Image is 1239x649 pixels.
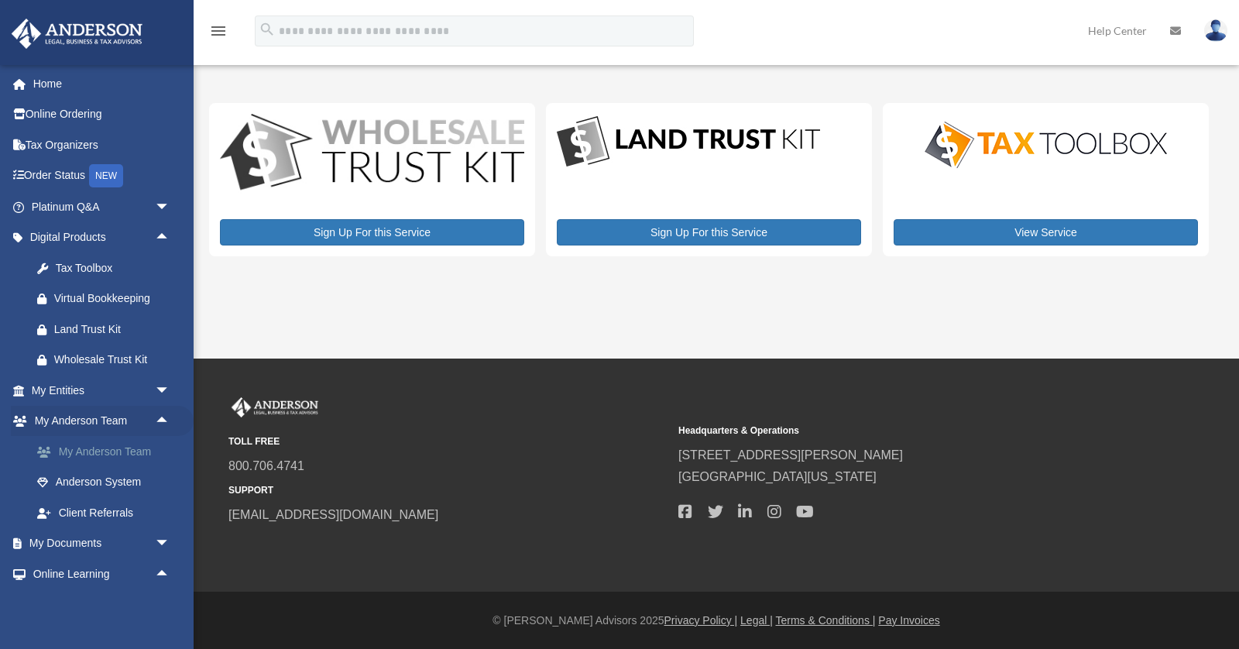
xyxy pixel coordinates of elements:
span: arrow_drop_up [155,558,186,590]
a: Legal | [740,614,773,627]
a: Courses [22,589,194,620]
div: Wholesale Trust Kit [54,350,166,369]
span: arrow_drop_up [155,406,186,438]
a: Wholesale Trust Kit [22,345,186,376]
small: TOLL FREE [228,434,668,450]
a: Land Trust Kit [22,314,186,345]
a: Tax Toolbox [22,252,186,283]
img: Anderson Advisors Platinum Portal [7,19,147,49]
img: User Pic [1204,19,1227,42]
i: search [259,21,276,38]
a: My Entitiesarrow_drop_down [11,375,194,406]
a: My Documentsarrow_drop_down [11,528,194,559]
a: View Service [894,219,1198,246]
img: WS-Trust-Kit-lgo-1.jpg [220,114,524,194]
a: 800.706.4741 [228,459,304,472]
a: Online Learningarrow_drop_up [11,558,194,589]
a: Sign Up For this Service [557,219,861,246]
div: NEW [89,164,123,187]
a: Platinum Q&Aarrow_drop_down [11,191,194,222]
span: arrow_drop_down [155,375,186,407]
a: My Anderson Team [22,436,194,467]
span: arrow_drop_up [155,222,186,254]
span: arrow_drop_down [155,528,186,560]
a: Virtual Bookkeeping [22,283,186,314]
small: Headquarters & Operations [678,423,1117,439]
a: Order StatusNEW [11,160,194,192]
div: Tax Toolbox [54,259,166,278]
a: Terms & Conditions | [776,614,876,627]
a: Digital Productsarrow_drop_up [11,222,186,253]
a: Tax Organizers [11,129,194,160]
i: menu [209,22,228,40]
a: Online Ordering [11,99,194,130]
a: Sign Up For this Service [220,219,524,246]
a: [STREET_ADDRESS][PERSON_NAME] [678,448,903,462]
a: Anderson System [22,467,194,498]
div: © [PERSON_NAME] Advisors 2025 [194,611,1239,630]
div: Land Trust Kit [54,320,166,339]
div: Virtual Bookkeeping [54,289,166,308]
a: Pay Invoices [878,614,939,627]
a: [GEOGRAPHIC_DATA][US_STATE] [678,470,877,483]
a: Home [11,68,194,99]
img: LandTrust_lgo-1.jpg [557,114,820,170]
a: [EMAIL_ADDRESS][DOMAIN_NAME] [228,508,438,521]
span: arrow_drop_down [155,191,186,223]
a: Privacy Policy | [664,614,738,627]
img: Anderson Advisors Platinum Portal [228,397,321,417]
a: My Anderson Teamarrow_drop_up [11,406,194,437]
small: SUPPORT [228,482,668,499]
a: Client Referrals [22,497,194,528]
a: menu [209,27,228,40]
